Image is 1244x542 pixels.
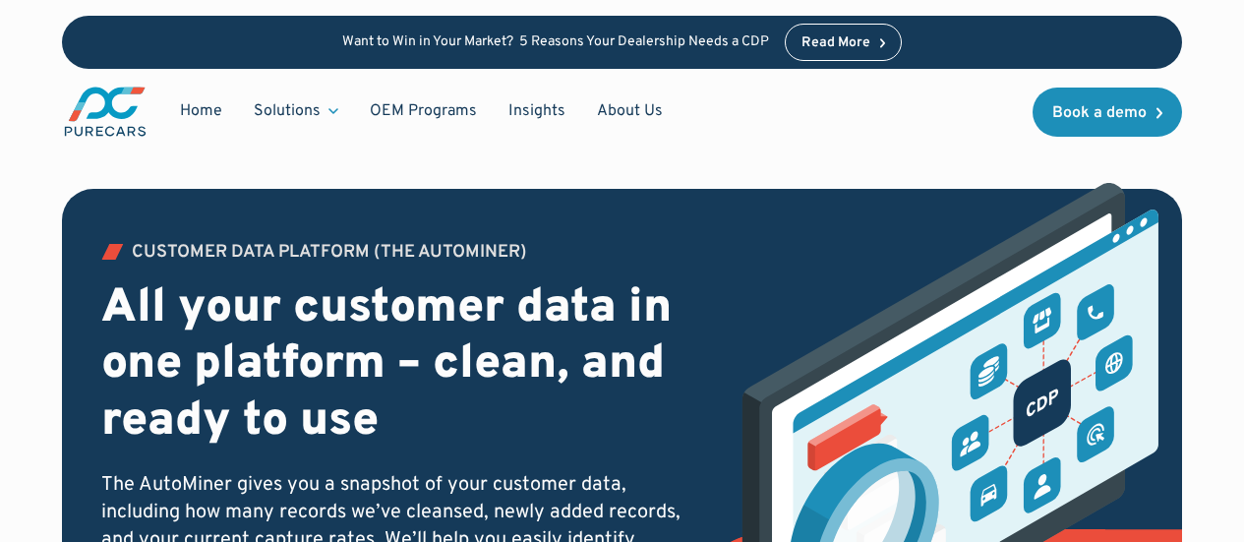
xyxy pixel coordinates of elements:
[62,85,148,139] img: purecars logo
[132,244,527,262] div: Customer Data PLATFORM (The Autominer)
[785,24,903,61] a: Read More
[801,36,870,50] div: Read More
[354,92,493,130] a: OEM Programs
[254,100,321,122] div: Solutions
[1052,105,1147,121] div: Book a demo
[238,92,354,130] div: Solutions
[342,34,769,51] p: Want to Win in Your Market? 5 Reasons Your Dealership Needs a CDP
[62,85,148,139] a: main
[581,92,679,130] a: About Us
[1033,88,1182,137] a: Book a demo
[101,281,696,452] h2: All your customer data in one platform – clean, and ready to use
[164,92,238,130] a: Home
[493,92,581,130] a: Insights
